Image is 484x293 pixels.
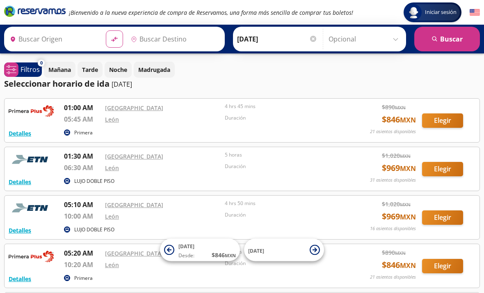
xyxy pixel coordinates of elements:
[7,29,99,49] input: Buscar Origen
[74,178,114,185] p: LUJO DOBLE PISO
[400,164,416,173] small: MXN
[4,5,66,20] a: Brand Logo
[225,114,340,122] p: Duración
[248,247,264,254] span: [DATE]
[44,62,75,78] button: Mañana
[105,152,163,160] a: [GEOGRAPHIC_DATA]
[382,151,411,160] span: $ 1,020
[9,178,31,186] button: Detalles
[48,65,71,74] p: Mañana
[400,115,416,125] small: MXN
[9,103,54,119] img: RESERVAMOS
[244,239,324,261] button: [DATE]
[9,248,54,265] img: RESERVAMOS
[134,62,175,78] button: Madrugada
[422,113,463,128] button: Elegir
[422,162,463,176] button: Elegir
[225,151,340,159] p: 5 horas
[370,128,416,135] p: 21 asientos disponibles
[4,5,66,17] i: Brand Logo
[212,251,236,259] span: $ 846
[112,79,132,89] p: [DATE]
[64,114,101,124] p: 05:45 AM
[422,8,460,16] span: Iniciar sesión
[225,103,340,110] p: 4 hrs 45 mins
[74,275,93,282] p: Primera
[105,164,119,172] a: León
[9,275,31,283] button: Detalles
[64,151,101,161] p: 01:30 AM
[400,153,411,159] small: MXN
[64,163,101,173] p: 06:30 AM
[382,210,416,223] span: $ 969
[395,104,406,111] small: MXN
[105,249,163,257] a: [GEOGRAPHIC_DATA]
[105,104,163,112] a: [GEOGRAPHIC_DATA]
[74,226,114,233] p: LUJO DOBLE PISO
[64,248,101,258] p: 05:20 AM
[9,226,31,235] button: Detalles
[225,252,236,258] small: MXN
[178,243,194,250] span: [DATE]
[382,248,406,257] span: $ 890
[78,62,103,78] button: Tarde
[237,29,317,49] input: Elegir Fecha
[40,60,43,67] span: 0
[400,261,416,270] small: MXN
[160,239,240,261] button: [DATE]Desde:$846MXN
[9,200,54,216] img: RESERVAMOS
[178,252,194,259] span: Desde:
[21,65,40,74] p: Filtros
[382,259,416,271] span: $ 846
[105,201,163,209] a: [GEOGRAPHIC_DATA]
[64,200,101,210] p: 05:10 AM
[105,212,119,220] a: León
[64,211,101,221] p: 10:00 AM
[138,65,170,74] p: Madrugada
[105,115,119,123] a: León
[225,163,340,170] p: Duración
[225,200,340,207] p: 4 hrs 50 mins
[422,210,463,225] button: Elegir
[105,261,119,269] a: León
[9,151,54,168] img: RESERVAMOS
[400,201,411,208] small: MXN
[225,211,340,219] p: Duración
[4,62,42,77] button: 0Filtros
[382,113,416,126] span: $ 846
[4,78,110,90] p: Seleccionar horario de ida
[370,274,416,281] p: 21 asientos disponibles
[370,225,416,232] p: 16 asientos disponibles
[128,29,220,49] input: Buscar Destino
[382,103,406,111] span: $ 890
[225,260,340,267] p: Duración
[9,129,31,138] button: Detalles
[329,29,402,49] input: Opcional
[64,103,101,113] p: 01:00 AM
[414,27,480,51] button: Buscar
[69,9,353,16] em: ¡Bienvenido a la nueva experiencia de compra de Reservamos, una forma más sencilla de comprar tus...
[382,162,416,174] span: $ 969
[395,250,406,256] small: MXN
[382,200,411,208] span: $ 1,020
[422,259,463,273] button: Elegir
[470,7,480,18] button: English
[82,65,98,74] p: Tarde
[400,212,416,221] small: MXN
[74,129,93,136] p: Primera
[109,65,127,74] p: Noche
[370,177,416,184] p: 31 asientos disponibles
[105,62,132,78] button: Noche
[64,260,101,270] p: 10:20 AM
